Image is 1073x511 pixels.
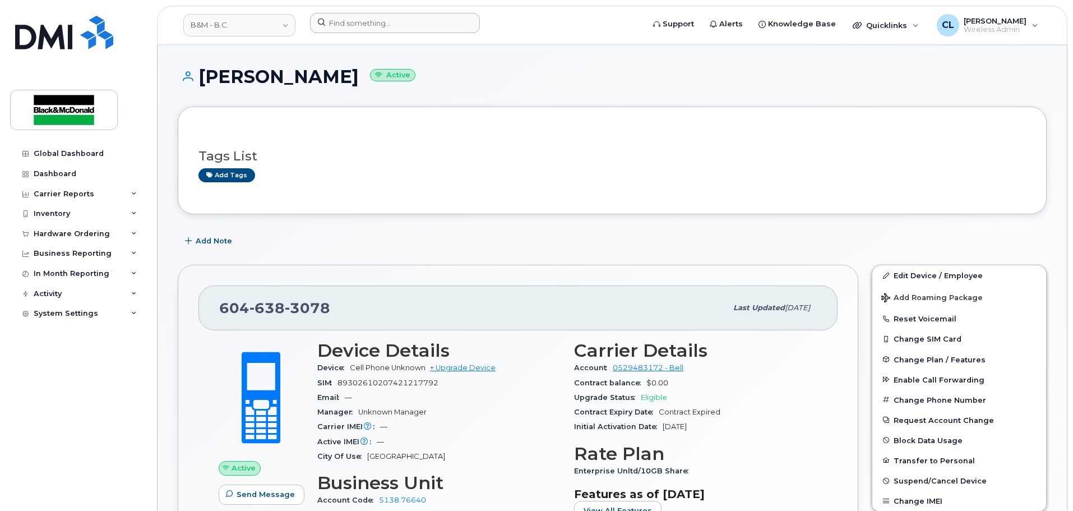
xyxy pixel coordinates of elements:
[872,286,1046,309] button: Add Roaming Package
[894,477,987,485] span: Suspend/Cancel Device
[370,69,415,82] small: Active
[872,471,1046,491] button: Suspend/Cancel Device
[249,300,285,316] span: 638
[574,444,817,464] h3: Rate Plan
[574,467,694,475] span: Enterprise Unltd/10GB Share
[641,393,667,402] span: Eligible
[178,67,1047,86] h1: [PERSON_NAME]
[768,19,836,30] span: Knowledge Base
[317,496,379,504] span: Account Code
[358,408,427,416] span: Unknown Manager
[894,355,986,363] span: Change Plan / Features
[942,19,954,32] span: CL
[702,13,751,35] a: Alerts
[317,473,561,493] h3: Business Unit
[881,293,983,304] span: Add Roaming Package
[733,303,785,312] span: Last updated
[751,13,844,35] a: Knowledge Base
[574,422,663,431] span: Initial Activation Date
[310,13,480,33] input: Find something...
[785,303,810,312] span: [DATE]
[872,450,1046,471] button: Transfer to Personal
[317,379,337,387] span: SIM
[183,14,295,36] a: B&M - B.C.
[872,265,1046,286] a: Edit Device / Employee
[317,408,358,416] span: Manager
[317,340,561,361] h3: Device Details
[219,300,330,316] span: 604
[379,496,426,504] a: 5138.76640
[317,422,380,431] span: Carrier IMEI
[929,14,1046,36] div: Candice Leung
[872,390,1046,410] button: Change Phone Number
[645,13,702,35] a: Support
[872,491,1046,511] button: Change IMEI
[964,25,1026,34] span: Wireless Admin
[659,408,720,416] span: Contract Expired
[872,349,1046,370] button: Change Plan / Features
[232,463,256,473] span: Active
[430,363,496,372] a: + Upgrade Device
[663,422,687,431] span: [DATE]
[198,149,1026,163] h3: Tags List
[219,485,304,505] button: Send Message
[380,422,387,431] span: —
[377,438,384,446] span: —
[613,363,683,372] a: 0529483172 - Bell
[872,430,1046,450] button: Block Data Usage
[574,340,817,361] h3: Carrier Details
[845,14,927,36] div: Quicklinks
[866,21,907,30] span: Quicklinks
[367,452,445,461] span: [GEOGRAPHIC_DATA]
[178,231,242,251] button: Add Note
[574,363,613,372] span: Account
[646,379,668,387] span: $0.00
[345,393,352,402] span: —
[872,329,1046,349] button: Change SIM Card
[574,379,646,387] span: Contract balance
[872,309,1046,329] button: Reset Voicemail
[574,393,641,402] span: Upgrade Status
[317,363,350,372] span: Device
[894,375,984,384] span: Enable Call Forwarding
[317,438,377,446] span: Active IMEI
[574,408,659,416] span: Contract Expiry Date
[237,489,295,500] span: Send Message
[574,487,817,501] h3: Features as of [DATE]
[317,393,345,402] span: Email
[196,236,232,246] span: Add Note
[285,300,330,316] span: 3078
[872,410,1046,430] button: Request Account Change
[337,379,438,387] span: 89302610207421217792
[872,370,1046,390] button: Enable Call Forwarding
[719,19,743,30] span: Alerts
[964,16,1026,25] span: [PERSON_NAME]
[317,452,367,461] span: City Of Use
[198,168,255,182] a: Add tags
[663,19,694,30] span: Support
[350,363,425,372] span: Cell Phone Unknown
